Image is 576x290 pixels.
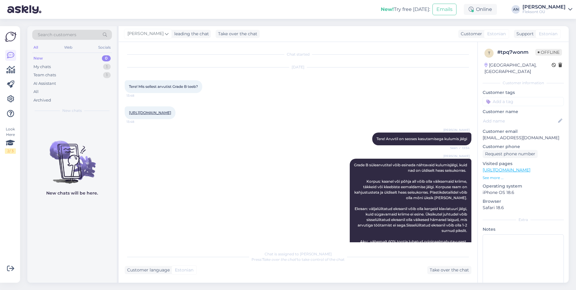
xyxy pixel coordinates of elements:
img: No chats [27,130,117,185]
span: Tere! Aruvtil on seoses kasutamisega kulumis jälgi [376,136,467,141]
a: [URL][DOMAIN_NAME] [129,110,171,115]
div: 0 [102,55,111,61]
div: Customer information [483,80,564,86]
div: Try free [DATE]: [381,6,430,13]
div: leading the chat [172,31,209,37]
div: [DATE] [125,64,471,70]
span: New chats [62,108,82,113]
span: Offline [535,49,562,56]
div: Team chats [33,72,56,78]
p: New chats will be here. [46,190,98,196]
a: [URL][DOMAIN_NAME] [483,167,530,173]
div: AN [512,5,520,14]
span: Press to take control of the chat [252,257,345,262]
p: Customer tags [483,89,564,96]
span: [PERSON_NAME] [443,128,470,132]
div: [GEOGRAPHIC_DATA], [GEOGRAPHIC_DATA] [484,62,552,75]
span: Tere! Mis sellest arvutist Grade B teeb? [129,84,198,89]
img: Askly Logo [5,31,16,43]
div: Support [514,31,534,37]
input: Add name [483,118,557,124]
span: t [488,51,490,55]
b: New! [381,6,394,12]
div: Online [464,4,497,15]
div: 2 / 3 [5,148,16,154]
span: Grade B sülearvutitel võib esineda nähtavaid kulumisjälgi, kuid nad on üldiselt heas seisukorras.... [354,163,468,255]
div: Fleksont OÜ [522,9,566,14]
span: Search customers [38,32,76,38]
span: Chat is assigned to [PERSON_NAME] [265,252,332,256]
div: Web [63,43,74,51]
div: My chats [33,64,51,70]
a: [PERSON_NAME]Fleksont OÜ [522,5,572,14]
p: [EMAIL_ADDRESS][DOMAIN_NAME] [483,135,564,141]
i: 'Take over the chat' [262,257,297,262]
span: Estonian [175,267,193,273]
p: iPhone OS 18.6 [483,189,564,196]
div: [PERSON_NAME] [522,5,566,9]
div: Customer language [125,267,170,273]
p: Visited pages [483,161,564,167]
div: AI Assistant [33,81,56,87]
span: Estonian [539,31,557,37]
p: Browser [483,198,564,205]
div: 1 [103,64,111,70]
span: Estonian [487,31,506,37]
span: [PERSON_NAME] [443,154,470,158]
p: Customer phone [483,143,564,150]
div: # tpq7wonm [497,49,535,56]
div: Request phone number [483,150,538,158]
div: Take over the chat [427,266,471,274]
p: Customer email [483,128,564,135]
div: Look Here [5,126,16,154]
p: Safari 18.6 [483,205,564,211]
span: Seen ✓ 13:54 [447,146,470,150]
div: All [33,89,39,95]
p: Notes [483,226,564,233]
div: Archived [33,97,51,103]
div: Chat started [125,52,471,57]
p: Customer name [483,109,564,115]
div: 1 [103,72,111,78]
div: Take over the chat [216,30,260,38]
div: All [32,43,39,51]
span: 13:48 [127,93,149,98]
span: [PERSON_NAME] [127,30,164,37]
div: New [33,55,43,61]
div: Socials [97,43,112,51]
p: Operating system [483,183,564,189]
input: Add a tag [483,97,564,106]
span: 13:48 [127,119,149,124]
p: See more ... [483,175,564,181]
div: Customer [458,31,482,37]
button: Emails [432,4,456,15]
div: Extra [483,217,564,223]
